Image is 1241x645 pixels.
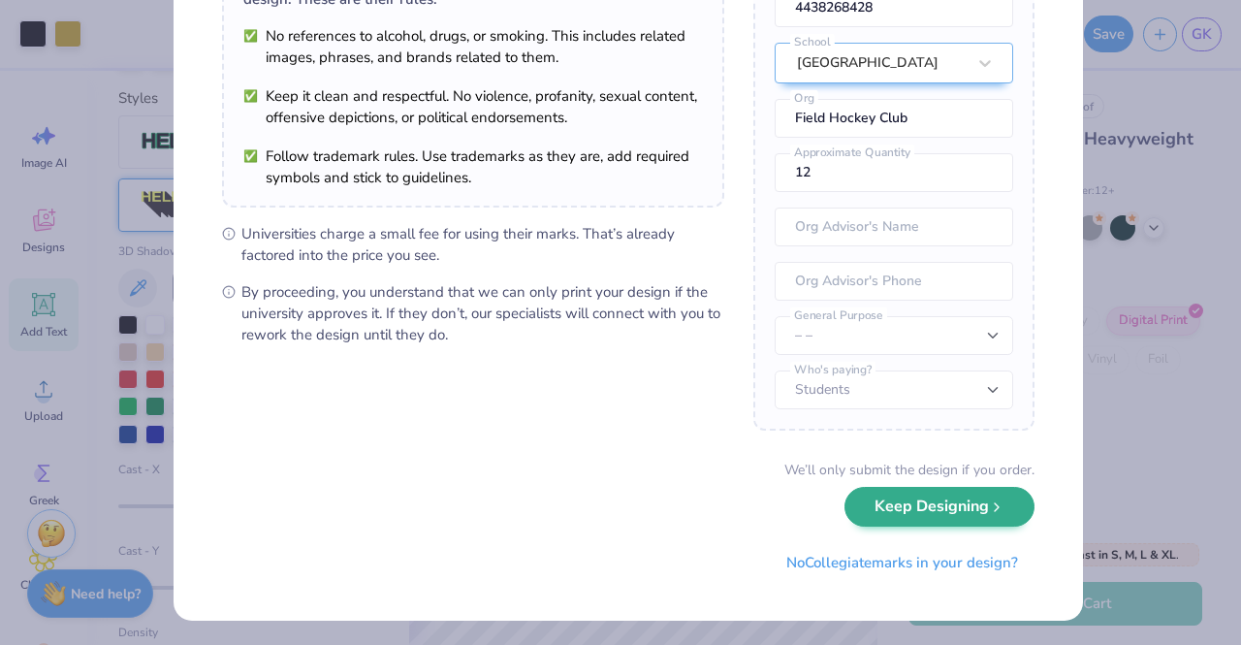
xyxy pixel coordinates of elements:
[770,543,1034,583] button: NoCollegiatemarks in your design?
[844,487,1034,527] button: Keep Designing
[241,281,724,345] span: By proceeding, you understand that we can only print your design if the university approves it. I...
[775,262,1013,301] input: Org Advisor's Phone
[243,85,703,128] li: Keep it clean and respectful. No violence, profanity, sexual content, offensive depictions, or po...
[784,460,1034,480] div: We’ll only submit the design if you order.
[241,223,724,266] span: Universities charge a small fee for using their marks. That’s already factored into the price you...
[775,99,1013,138] input: Org
[243,25,703,68] li: No references to alcohol, drugs, or smoking. This includes related images, phrases, and brands re...
[243,145,703,188] li: Follow trademark rules. Use trademarks as they are, add required symbols and stick to guidelines.
[775,153,1013,192] input: Approximate Quantity
[775,208,1013,246] input: Org Advisor's Name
